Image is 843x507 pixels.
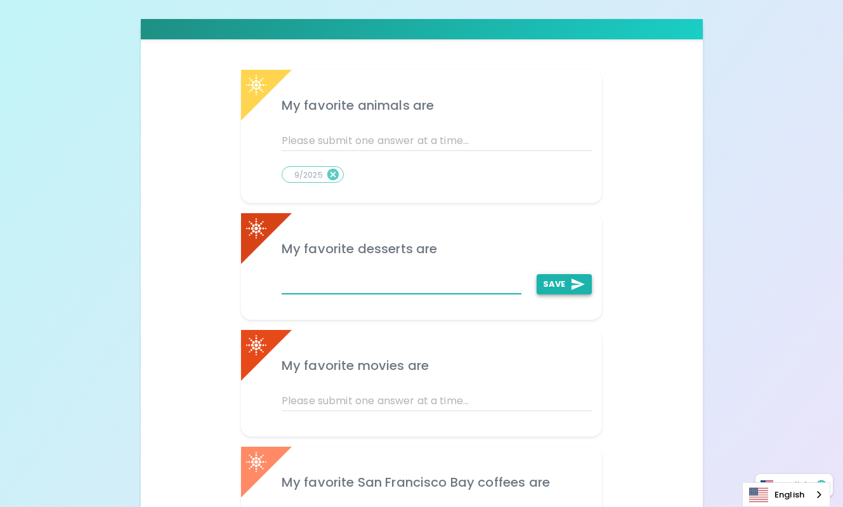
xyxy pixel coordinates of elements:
p: English [778,479,810,492]
div: 9/2025 [282,166,344,183]
h6: My favorite San Francisco Bay coffees are [282,472,592,492]
a: English [743,483,830,506]
button: English [755,474,833,497]
h6: My favorite desserts are [282,239,592,259]
h6: My favorite movies are [282,355,592,376]
img: Sparck logo [246,335,266,355]
button: add profile answer [537,274,592,294]
span: 9/2025 [294,169,323,180]
h6: My favorite animals are [282,95,592,115]
img: Sparck logo [246,452,266,472]
input: Please submit one answer at a time... [282,131,592,151]
input: Please submit one answer at a time... [282,391,592,411]
aside: Language selected: English [742,482,830,507]
img: Sparck logo [246,218,266,239]
input: Please submit one answer at a time... [282,274,521,294]
div: Language [742,482,830,507]
img: Sparck logo [246,75,266,95]
img: United States flag [761,480,773,490]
